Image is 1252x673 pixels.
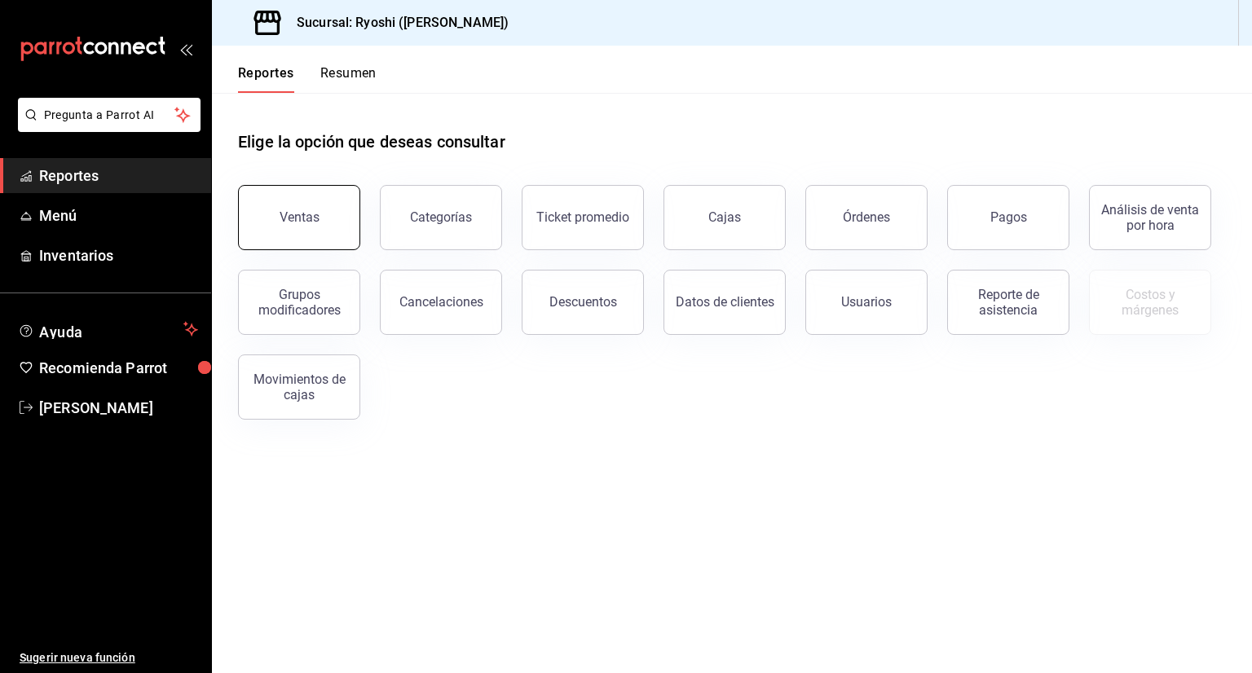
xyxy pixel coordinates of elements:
[249,287,350,318] div: Grupos modificadores
[238,354,360,420] button: Movimientos de cajas
[238,130,505,154] h1: Elige la opción que deseas consultar
[1100,287,1201,318] div: Costos y márgenes
[843,209,890,225] div: Órdenes
[39,319,177,339] span: Ayuda
[410,209,472,225] div: Categorías
[280,209,320,225] div: Ventas
[663,270,786,335] button: Datos de clientes
[805,185,928,250] button: Órdenes
[1089,270,1211,335] button: Contrata inventarios para ver este reporte
[536,209,629,225] div: Ticket promedio
[663,185,786,250] button: Cajas
[522,270,644,335] button: Descuentos
[1089,185,1211,250] button: Análisis de venta por hora
[39,244,198,266] span: Inventarios
[249,372,350,402] div: Movimientos de cajas
[947,270,1069,335] button: Reporte de asistencia
[380,270,502,335] button: Cancelaciones
[238,185,360,250] button: Ventas
[39,205,198,227] span: Menú
[39,357,198,379] span: Recomienda Parrot
[44,107,175,124] span: Pregunta a Parrot AI
[20,649,198,666] span: Sugerir nueva función
[18,98,201,132] button: Pregunta a Parrot AI
[399,294,483,310] div: Cancelaciones
[1100,202,1201,233] div: Análisis de venta por hora
[549,294,617,310] div: Descuentos
[958,287,1059,318] div: Reporte de asistencia
[805,270,928,335] button: Usuarios
[284,13,509,33] h3: Sucursal: Ryoshi ([PERSON_NAME])
[238,270,360,335] button: Grupos modificadores
[39,165,198,187] span: Reportes
[238,65,294,93] button: Reportes
[990,209,1027,225] div: Pagos
[320,65,377,93] button: Resumen
[39,397,198,419] span: [PERSON_NAME]
[708,209,741,225] div: Cajas
[841,294,892,310] div: Usuarios
[11,118,201,135] a: Pregunta a Parrot AI
[522,185,644,250] button: Ticket promedio
[947,185,1069,250] button: Pagos
[676,294,774,310] div: Datos de clientes
[380,185,502,250] button: Categorías
[238,65,377,93] div: navigation tabs
[179,42,192,55] button: open_drawer_menu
